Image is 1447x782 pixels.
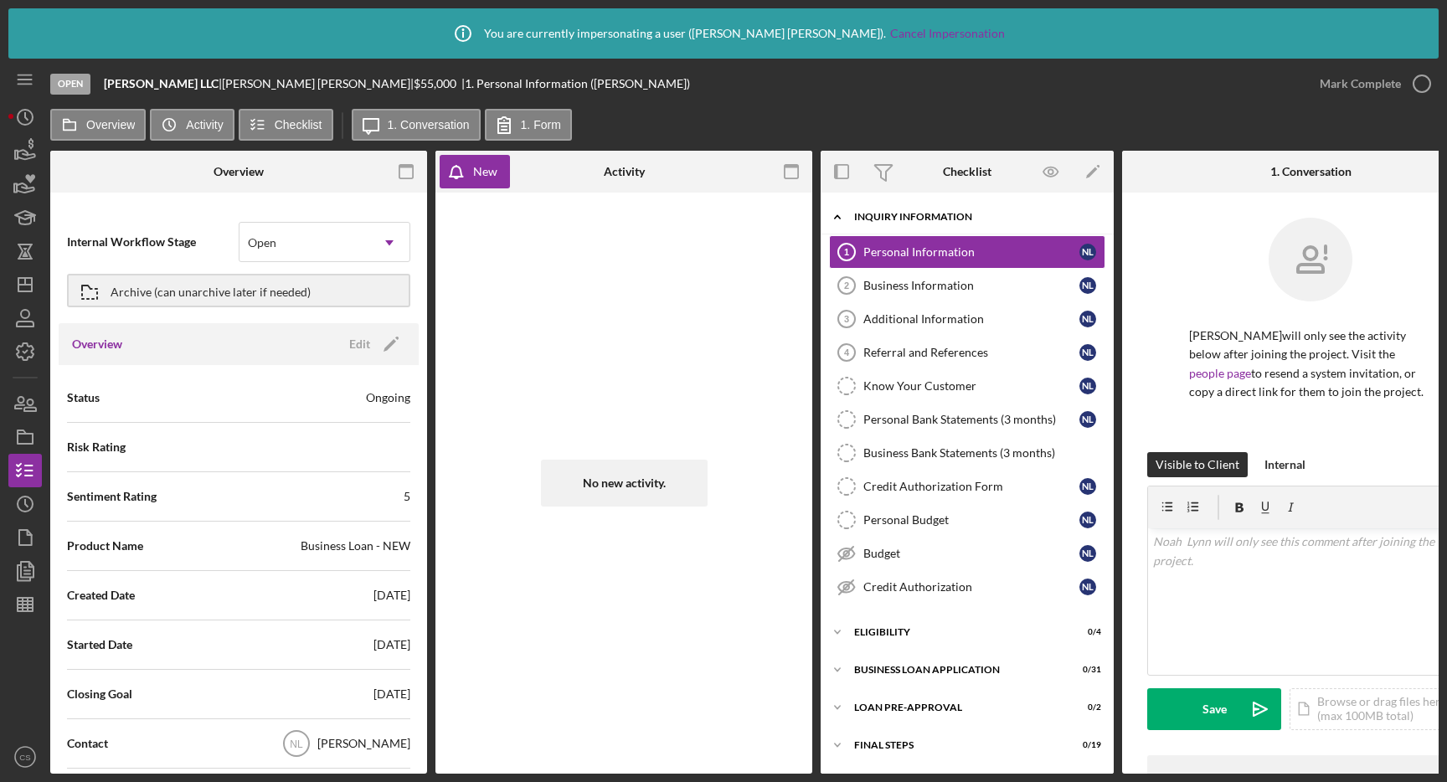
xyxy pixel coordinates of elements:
div: 0 / 31 [1071,665,1101,675]
div: [DATE] [373,587,410,604]
div: BUSINESS LOAN APPLICATION [854,665,1059,675]
div: N L [1079,277,1096,294]
div: 0 / 19 [1071,740,1101,750]
div: Mark Complete [1320,67,1401,100]
a: 4Referral and ReferencesNL [829,336,1105,369]
div: N L [1079,512,1096,528]
div: | [104,77,222,90]
button: Mark Complete [1303,67,1439,100]
div: 5 [404,488,410,505]
label: Activity [186,118,223,131]
button: Checklist [239,109,333,141]
div: Checklist [943,165,991,178]
div: Open [248,236,276,250]
span: Started Date [67,636,132,653]
button: New [440,155,510,188]
div: Personal Information [863,245,1079,259]
button: 1. Form [485,109,572,141]
div: N L [1079,311,1096,327]
div: Edit [349,332,370,357]
div: Business Loan - NEW [301,538,410,554]
div: N L [1079,478,1096,495]
b: [PERSON_NAME] LLC [104,76,219,90]
div: New [473,155,497,188]
button: Edit [339,332,405,357]
span: Internal Workflow Stage [67,234,239,250]
span: Closing Goal [67,686,132,702]
tspan: 2 [844,280,849,291]
div: Know Your Customer [863,379,1079,393]
div: Activity [604,165,645,178]
div: Internal [1264,452,1305,477]
div: INQUIRY INFORMATION [854,212,1093,222]
div: Personal Bank Statements (3 months) [863,413,1079,426]
button: Activity [150,109,234,141]
div: ELIGIBILITY [854,627,1059,637]
div: [PERSON_NAME] [PERSON_NAME] | [222,77,414,90]
div: Credit Authorization [863,580,1079,594]
span: $55,000 [414,76,456,90]
div: N L [1079,579,1096,595]
button: Save [1147,688,1281,730]
button: 1. Conversation [352,109,481,141]
label: 1. Form [521,118,561,131]
div: N L [1079,244,1096,260]
div: Credit Authorization Form [863,480,1079,493]
div: Open [50,74,90,95]
div: Ongoing [366,389,410,406]
div: You are currently impersonating a user ( [PERSON_NAME] [PERSON_NAME] ). [442,13,1005,54]
span: Status [67,389,100,406]
span: Sentiment Rating [67,488,157,505]
a: 3Additional InformationNL [829,302,1105,336]
div: LOAN PRE-APPROVAL [854,702,1059,713]
a: Know Your CustomerNL [829,369,1105,403]
tspan: 3 [844,314,849,324]
text: NL [290,738,303,750]
a: people page [1189,366,1251,380]
a: Credit AuthorizationNL [829,570,1105,604]
div: FINAL STEPS [854,740,1059,750]
div: Visible to Client [1156,452,1239,477]
div: Personal Budget [863,513,1079,527]
button: Internal [1256,452,1314,477]
div: Archive (can unarchive later if needed) [111,275,311,306]
div: N L [1079,545,1096,562]
div: | 1. Personal Information ([PERSON_NAME]) [461,77,690,90]
a: 1Personal InformationNL [829,235,1105,269]
a: BudgetNL [829,537,1105,570]
div: No new activity. [541,460,708,507]
span: Product Name [67,538,143,554]
div: [DATE] [373,686,410,702]
tspan: 4 [844,347,850,358]
a: Personal Bank Statements (3 months)NL [829,403,1105,436]
span: Contact [67,735,108,752]
span: Created Date [67,587,135,604]
label: Overview [86,118,135,131]
a: Cancel Impersonation [890,27,1005,40]
p: [PERSON_NAME] will only see the activity below after joining the project. Visit the to resend a s... [1189,327,1432,402]
div: N L [1079,378,1096,394]
div: Additional Information [863,312,1079,326]
div: Business Bank Statements (3 months) [863,446,1105,460]
div: 1. Conversation [1270,165,1352,178]
div: Referral and References [863,346,1079,359]
text: CS [19,753,30,762]
button: Archive (can unarchive later if needed) [67,274,410,307]
a: Credit Authorization FormNL [829,470,1105,503]
div: [DATE] [373,636,410,653]
tspan: 1 [844,247,849,257]
h3: Overview [72,336,122,352]
a: Personal BudgetNL [829,503,1105,537]
div: [PERSON_NAME] [317,735,410,752]
button: CS [8,740,42,774]
div: 0 / 4 [1071,627,1101,637]
label: Checklist [275,118,322,131]
a: 2Business InformationNL [829,269,1105,302]
div: Budget [863,547,1079,560]
a: Business Bank Statements (3 months) [829,436,1105,470]
label: 1. Conversation [388,118,470,131]
div: Save [1202,688,1227,730]
div: N L [1079,411,1096,428]
button: Visible to Client [1147,452,1248,477]
div: 0 / 2 [1071,702,1101,713]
